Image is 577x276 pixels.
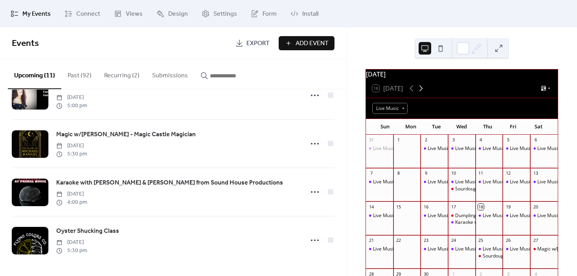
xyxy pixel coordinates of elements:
[476,145,503,152] div: Live Music - Two Heavy Cats
[428,212,505,219] div: Live Music - [PERSON_NAME] Music
[423,238,429,243] div: 23
[450,170,456,176] div: 10
[483,246,546,252] div: Live Music - [PERSON_NAME]
[533,137,538,143] div: 6
[421,246,448,252] div: Live Music - Jon Millsap Music
[22,9,51,19] span: My Events
[56,227,119,236] span: Oyster Shucking Class
[455,186,509,192] div: Sourdough Starter Class
[530,179,558,185] div: Live Music - Gwamba
[483,253,542,260] div: Sourdough Advanced Class
[366,179,393,185] div: Live Music - Kielo Smith
[510,179,573,185] div: Live Music - [PERSON_NAME]
[373,246,434,252] div: Live Music -Two Heavy Cats
[421,212,448,219] div: Live Music - Jon Millsap Music
[12,35,39,52] span: Events
[213,9,237,19] span: Settings
[245,3,283,24] a: Form
[398,119,423,135] div: Mon
[8,59,61,89] button: Upcoming (11)
[56,226,119,236] a: Oyster Shucking Class
[450,137,456,143] div: 3
[526,119,551,135] div: Sat
[423,204,429,210] div: 16
[56,238,87,247] span: [DATE]
[448,212,476,219] div: Dumpling Making Class at Primal House
[368,137,374,143] div: 31
[476,179,503,185] div: Live Music - Sam Rouissi
[503,145,530,152] div: Live Music - Michael Peters
[366,212,393,219] div: Live Music - Blue Harmonix
[421,179,448,185] div: Live Music - Jon Millsap Music
[448,246,476,252] div: Live Music - Michael Campbell
[5,3,57,24] a: My Events
[483,145,544,152] div: Live Music - Two Heavy Cats
[151,3,194,24] a: Design
[396,204,402,210] div: 15
[448,219,476,226] div: Karaoke with Erik from Sound House Productions
[230,36,276,50] a: Export
[56,190,87,198] span: [DATE]
[366,69,558,79] div: [DATE]
[503,246,530,252] div: Live Music - Emily Smith
[478,238,484,243] div: 25
[373,212,432,219] div: Live Music - Blue Harmonix
[126,9,143,19] span: Views
[56,198,87,207] span: 4:00 pm
[476,246,503,252] div: Live Music - Rowdy Yates
[530,145,558,152] div: Live Music - The Belmore's
[476,212,503,219] div: Live Music - Tennessee Jimmy Harrell & Amaya Rose
[478,137,484,143] div: 4
[533,204,538,210] div: 20
[510,246,573,252] div: Live Music - [PERSON_NAME]
[263,9,277,19] span: Form
[505,137,511,143] div: 5
[56,247,87,255] span: 5:30 pm
[533,238,538,243] div: 27
[455,145,519,152] div: Live Music - [PERSON_NAME]
[56,93,87,102] span: [DATE]
[56,102,87,110] span: 5:00 pm
[455,179,519,185] div: Live Music - [PERSON_NAME]
[449,119,474,135] div: Wed
[368,204,374,210] div: 14
[373,145,437,152] div: Live Music - [PERSON_NAME]
[510,145,573,152] div: Live Music - [PERSON_NAME]
[61,59,98,88] button: Past (92)
[56,178,283,188] a: Karaoke with [PERSON_NAME] & [PERSON_NAME] from Sound House Productions
[428,145,505,152] div: Live Music - [PERSON_NAME] Music
[246,39,270,48] span: Export
[530,212,558,219] div: Live Music - Katie Chappell
[56,178,283,188] span: Karaoke with [PERSON_NAME] & [PERSON_NAME] from Sound House Productions
[505,238,511,243] div: 26
[530,246,558,252] div: Magic w/Mike Rangel - Magic Castle Magician
[450,204,456,210] div: 17
[478,204,484,210] div: 18
[368,238,374,243] div: 21
[56,142,87,150] span: [DATE]
[474,119,500,135] div: Thu
[279,36,334,50] button: Add Event
[423,137,429,143] div: 2
[533,170,538,176] div: 13
[168,9,188,19] span: Design
[478,170,484,176] div: 11
[500,119,526,135] div: Fri
[503,179,530,185] div: Live Music - Rolf Gehrung
[483,179,546,185] div: Live Music - [PERSON_NAME]
[296,39,329,48] span: Add Event
[56,130,196,140] a: Magic w/[PERSON_NAME] - Magic Castle Magician
[505,204,511,210] div: 19
[366,246,393,252] div: Live Music -Two Heavy Cats
[56,150,87,158] span: 5:30 pm
[423,170,429,176] div: 9
[373,179,437,185] div: Live Music - [PERSON_NAME]
[476,253,503,260] div: Sourdough Advanced Class
[505,170,511,176] div: 12
[428,179,505,185] div: Live Music - [PERSON_NAME] Music
[421,145,448,152] div: Live Music - Jon Millsap Music
[196,3,243,24] a: Settings
[285,3,324,24] a: Install
[396,238,402,243] div: 22
[108,3,149,24] a: Views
